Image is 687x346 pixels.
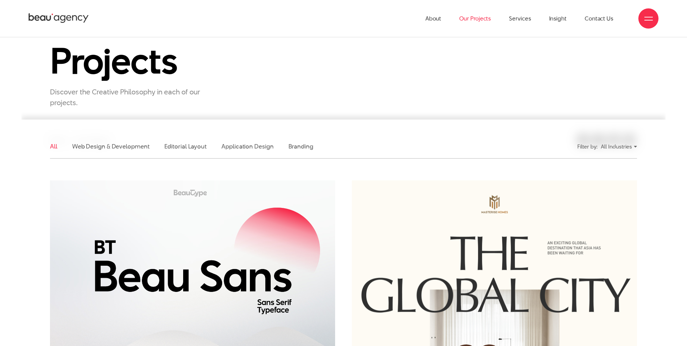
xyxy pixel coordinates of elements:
a: Application Design [221,142,273,150]
h1: Our Projects [50,3,234,80]
div: Filter by: [577,141,597,153]
a: Web Design & Development [72,142,150,150]
div: All Industries [601,141,637,153]
p: Discover the Creative Philosophy in each of our projects. [50,86,218,108]
a: Editorial Layout [164,142,207,150]
a: Branding [288,142,313,150]
a: All [50,142,57,150]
